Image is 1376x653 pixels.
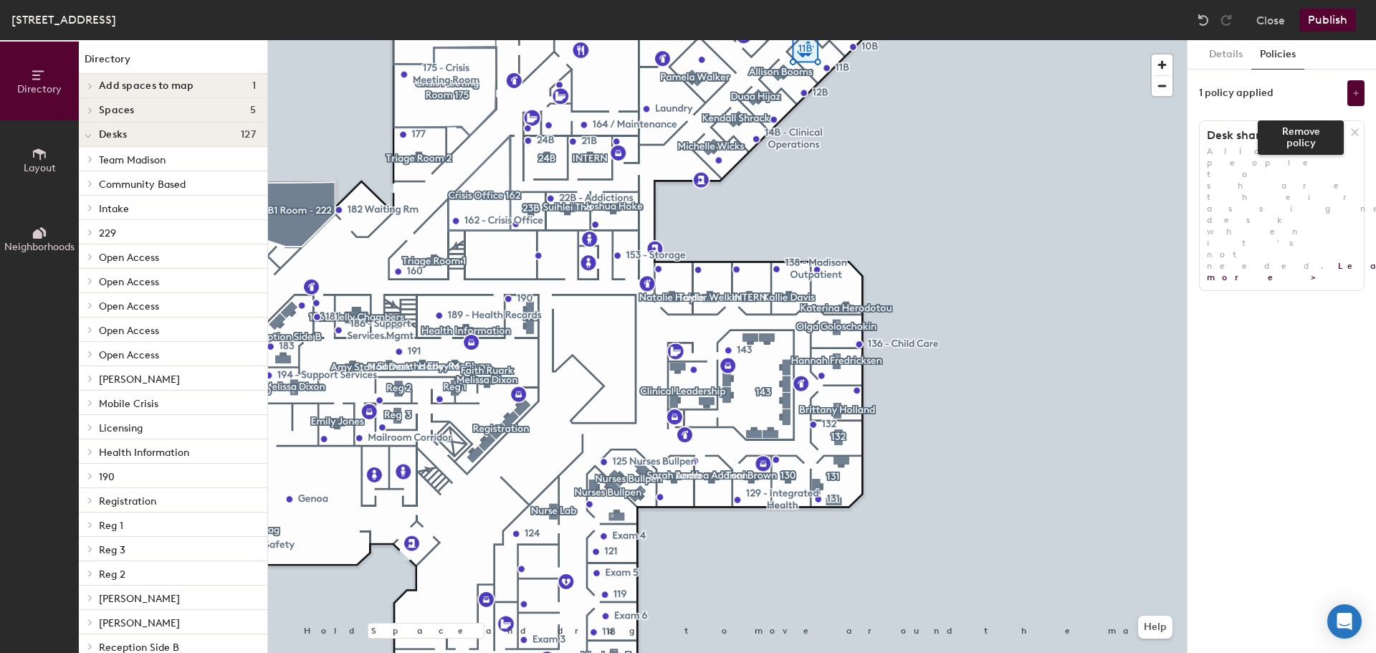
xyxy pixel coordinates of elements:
span: Registration [99,495,156,507]
span: [PERSON_NAME] [99,617,180,629]
span: [PERSON_NAME] [99,373,180,386]
span: Reg 2 [99,568,125,581]
div: [STREET_ADDRESS] [11,11,116,29]
span: Health Information [99,447,189,459]
span: Mobile Crisis [99,398,158,410]
span: Layout [24,162,56,174]
span: Licensing [99,422,143,434]
span: Directory [17,83,62,95]
button: Policies [1251,40,1304,70]
img: Undo [1196,13,1210,27]
div: Open Intercom Messenger [1327,604,1362,639]
span: 190 [99,471,115,483]
button: Publish [1299,9,1356,32]
span: 127 [241,129,256,140]
h1: Desk sharing [1200,128,1351,143]
span: Open Access [99,300,159,313]
span: Open Access [99,252,159,264]
span: Add spaces to map [99,80,194,92]
span: Community Based [99,178,186,191]
span: Desks [99,129,127,140]
span: Intake [99,203,129,215]
button: Help [1138,616,1172,639]
div: 1 policy applied [1199,87,1274,99]
span: Open Access [99,349,159,361]
span: Spaces [99,105,135,116]
span: Neighborhoods [4,241,75,253]
h1: Directory [79,52,267,74]
span: Open Access [99,325,159,337]
span: 5 [250,105,256,116]
span: Reg 1 [99,520,123,532]
button: Close [1256,9,1285,32]
span: [PERSON_NAME] [99,593,180,605]
span: Team Madison [99,154,166,166]
button: Details [1200,40,1251,70]
img: Redo [1219,13,1233,27]
span: Reg 3 [99,544,125,556]
span: Open Access [99,276,159,288]
span: 1 [252,80,256,92]
span: 229 [99,227,116,239]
